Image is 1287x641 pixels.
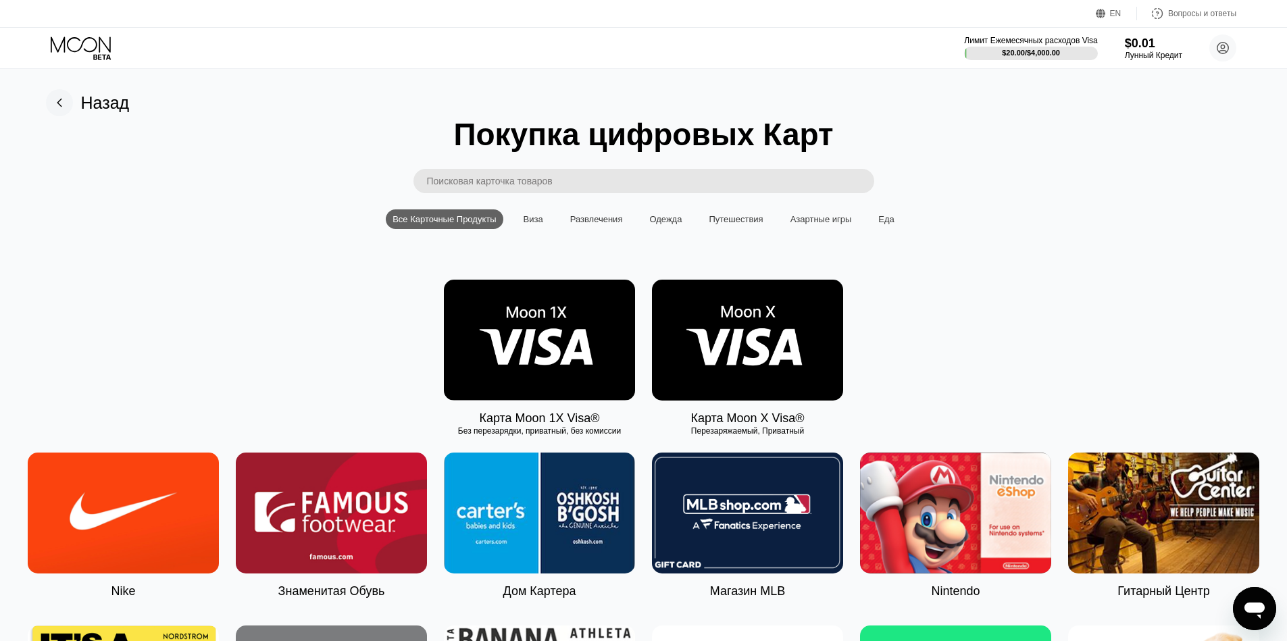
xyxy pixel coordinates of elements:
div: Назад [46,89,130,116]
div: $20.00 / $4,000.00 [1002,49,1060,57]
div: Nike [111,584,135,598]
div: $0.01 [1125,36,1182,51]
div: Виза [524,214,543,224]
div: Еда [872,209,901,229]
div: EN [1096,7,1137,20]
div: Одежда [649,214,682,224]
div: Лимит Ежемесячных расходов Visa [964,36,1097,45]
div: Вопросы и ответы [1168,9,1236,18]
div: Гитарный Центр [1117,584,1209,598]
div: Развлечения [563,209,630,229]
div: EN [1110,9,1121,18]
div: Лимит Ежемесячных расходов Visa$20.00/$4,000.00 [964,36,1097,60]
div: Развлечения [570,214,623,224]
iframe: Кнопка запуска окна обмена сообщениями [1233,587,1276,630]
div: Знаменитая Обувь [278,584,385,598]
div: Все Карточные Продукты [393,214,496,224]
div: Без перезарядки, приватный, без комиссии [444,426,635,436]
div: Все Карточные Продукты [386,209,503,229]
div: Вопросы и ответы [1137,7,1236,20]
div: Магазин MLB [710,584,785,598]
div: $0.01Лунный Кредит [1125,36,1182,60]
div: Азартные игры [790,214,852,224]
div: Nintendo [931,584,980,598]
div: Одежда [642,209,688,229]
input: Поисковая карточка товаров [427,169,874,193]
div: Виза [517,209,550,229]
div: Карта Moon X Visa® [690,411,804,426]
div: Еда [878,214,894,224]
div: Путешествия [709,214,763,224]
div: Лунный Кредит [1125,51,1182,60]
div: Путешествия [702,209,769,229]
div: Азартные игры [784,209,859,229]
div: Назад [81,93,130,113]
div: Перезаряжаемый, Приватный [652,426,843,436]
div: Карта Moon 1X Visa® [479,411,599,426]
div: Дом Картера [503,584,576,598]
div: Покупка цифровых Карт [453,116,833,153]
